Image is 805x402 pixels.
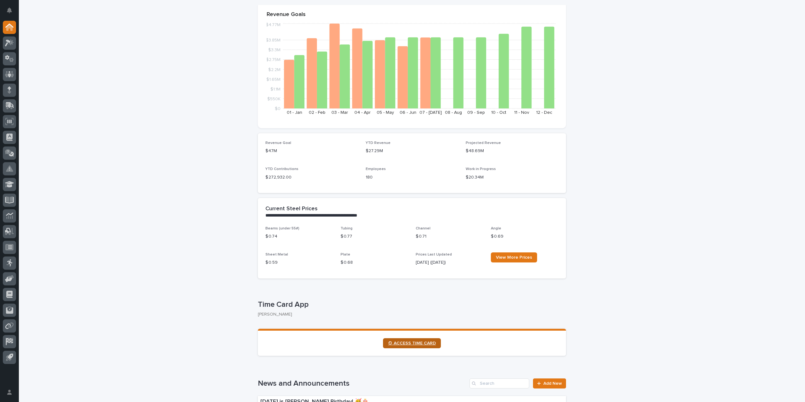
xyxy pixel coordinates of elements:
[267,11,557,18] p: Revenue Goals
[366,141,391,145] span: YTD Revenue
[341,233,408,240] p: $ 0.77
[466,167,496,171] span: Work in Progress
[275,107,280,111] tspan: $0
[491,233,558,240] p: $ 0.69
[265,148,358,154] p: $47M
[383,338,441,348] a: ⏲ ACCESS TIME CARD
[469,378,529,388] input: Search
[491,110,506,115] text: 10 - Oct
[416,227,430,230] span: Channel
[400,110,416,115] text: 06 - Jun
[287,110,302,115] text: 01 - Jan
[267,96,280,101] tspan: $550K
[416,253,452,256] span: Prices Last Updated
[533,378,566,388] a: Add New
[466,141,501,145] span: Projected Revenue
[309,110,325,115] text: 02 - Feb
[366,167,386,171] span: Employees
[491,252,537,262] a: View More Prices
[514,110,529,115] text: 11 - Nov
[341,227,353,230] span: Tubing
[496,255,532,260] span: View More Prices
[466,148,558,154] p: $48.69M
[8,8,16,18] div: Notifications
[266,77,280,81] tspan: $1.65M
[543,381,562,386] span: Add New
[265,259,333,266] p: $ 0.59
[265,233,333,240] p: $ 0.74
[265,167,298,171] span: YTD Contributions
[366,148,458,154] p: $27.29M
[419,110,442,115] text: 07 - [DATE]
[270,87,280,91] tspan: $1.1M
[258,379,467,388] h1: News and Announcements
[491,227,501,230] span: Angle
[341,253,350,256] span: Plate
[466,174,558,181] p: $20.34M
[268,67,280,72] tspan: $2.2M
[445,110,462,115] text: 08 - Aug
[265,206,318,212] h2: Current Steel Prices
[3,4,16,17] button: Notifications
[341,259,408,266] p: $ 0.68
[377,110,394,115] text: 05 - May
[354,110,371,115] text: 04 - Apr
[331,110,348,115] text: 03 - Mar
[366,174,458,181] p: 180
[536,110,552,115] text: 12 - Dec
[266,23,280,27] tspan: $4.77M
[416,259,483,266] p: [DATE] ([DATE])
[258,312,561,317] p: [PERSON_NAME]
[266,58,280,62] tspan: $2.75M
[258,300,563,309] p: Time Card App
[265,141,291,145] span: Revenue Goal
[268,48,280,52] tspan: $3.3M
[266,38,280,42] tspan: $3.85M
[388,341,436,345] span: ⏲ ACCESS TIME CARD
[265,174,358,181] p: $ 272,932.00
[265,227,299,230] span: Beams (under 55#)
[416,233,483,240] p: $ 0.71
[467,110,485,115] text: 09 - Sep
[265,253,288,256] span: Sheet Metal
